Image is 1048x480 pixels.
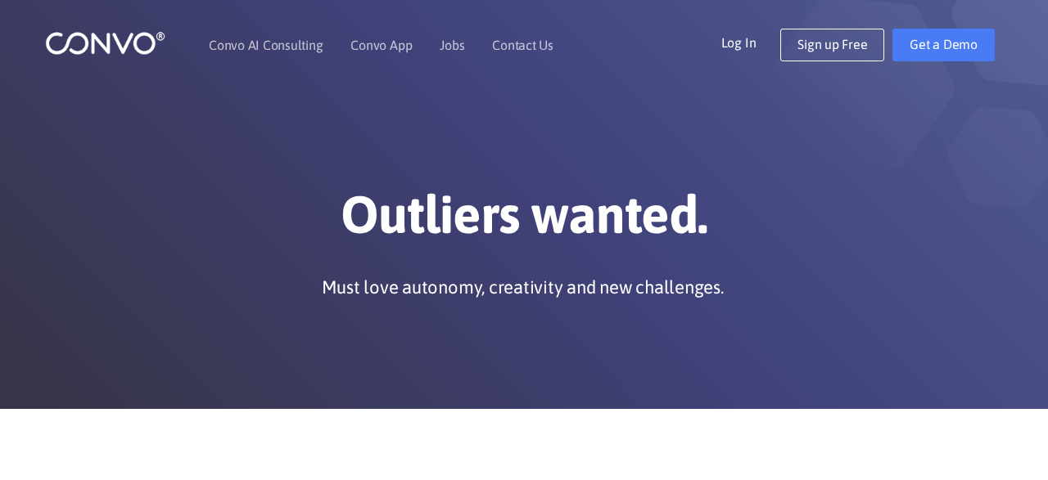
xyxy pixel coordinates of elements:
a: Sign up Free [780,29,884,61]
h1: Outliers wanted. [70,183,978,258]
a: Jobs [440,38,464,52]
p: Must love autonomy, creativity and new challenges. [322,275,724,299]
a: Get a Demo [892,29,995,61]
a: Contact Us [492,38,553,52]
img: logo_1.png [45,30,165,56]
a: Convo App [350,38,412,52]
a: Convo AI Consulting [209,38,323,52]
a: Log In [721,29,781,55]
